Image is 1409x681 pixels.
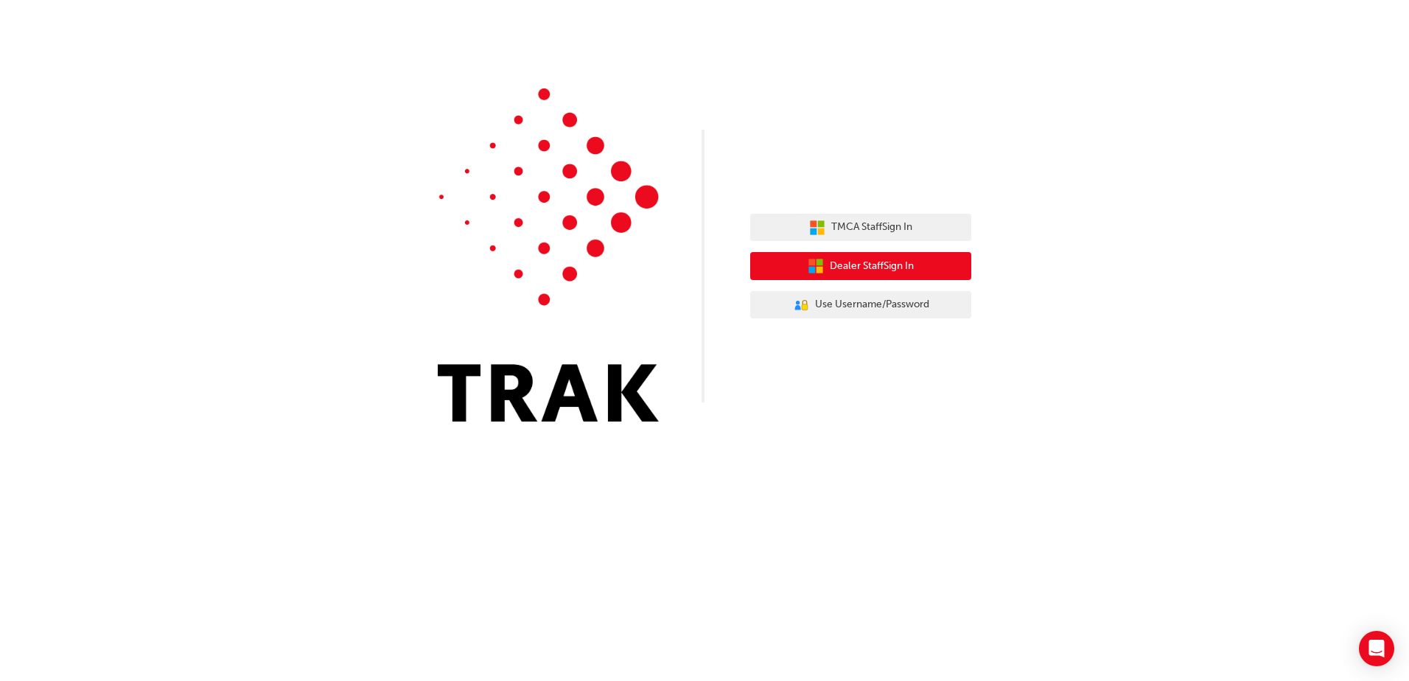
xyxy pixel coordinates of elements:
button: Dealer StaffSign In [750,252,971,280]
button: TMCA StaffSign In [750,214,971,242]
img: Trak [438,88,659,422]
span: Dealer Staff Sign In [830,258,914,275]
div: Open Intercom Messenger [1359,631,1394,666]
span: TMCA Staff Sign In [831,219,912,236]
span: Use Username/Password [815,296,929,313]
button: Use Username/Password [750,291,971,319]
